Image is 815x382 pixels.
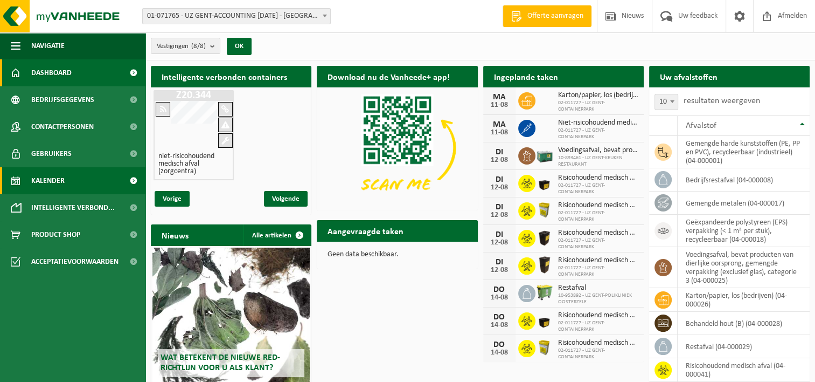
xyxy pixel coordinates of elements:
div: 14-08 [489,294,510,302]
img: LP-SB-00030-HPE-51 [535,173,554,192]
img: PB-LB-0680-HPE-GN-01 [535,146,554,164]
span: Kalender [31,167,65,194]
div: 14-08 [489,322,510,329]
span: 10 [654,94,678,110]
span: 10-893461 - UZ GENT-KEUKEN RESTAURANT [558,155,638,168]
div: MA [489,120,510,129]
div: DI [489,203,510,212]
img: WB-0660-HPE-GN-51 [535,283,554,302]
div: 11-08 [489,101,510,109]
span: Dashboard [31,59,72,86]
div: DI [489,230,510,239]
span: 01-071765 - UZ GENT-ACCOUNTING 0 BC - GENT [143,9,330,24]
h1: Z20.344 [156,90,231,101]
div: 11-08 [489,129,510,137]
span: Contactpersonen [31,113,94,140]
span: Niet-risicohoudend medisch afval (zorgcentra) [558,119,638,127]
div: 12-08 [489,156,510,164]
a: Alle artikelen [243,224,310,246]
div: 12-08 [489,184,510,192]
p: Geen data beschikbaar. [328,251,466,258]
td: gemengde metalen (04-000017) [678,192,810,215]
span: 02-011727 - UZ GENT-CONTAINERPARK [558,182,638,195]
span: Bedrijfsgegevens [31,86,94,113]
span: Vorige [155,191,190,207]
img: LP-SB-00030-HPE-51 [535,311,554,329]
span: Volgende [264,191,308,207]
img: LP-SB-00050-HPE-51 [535,228,554,247]
span: Vestigingen [157,38,206,54]
div: DI [489,258,510,267]
div: MA [489,93,510,101]
span: Risicohoudend medisch afval [558,311,638,320]
div: 12-08 [489,239,510,247]
td: risicohoudend medisch afval (04-000041) [678,358,810,382]
span: Wat betekent de nieuwe RED-richtlijn voor u als klant? [161,353,280,372]
img: LP-SB-00060-HPE-51 [535,256,554,274]
span: Karton/papier, los (bedrijven) [558,91,638,100]
h2: Ingeplande taken [483,66,569,87]
span: 02-011727 - UZ GENT-CONTAINERPARK [558,265,638,278]
span: Risicohoudend medisch afval [558,229,638,237]
td: geëxpandeerde polystyreen (EPS) verpakking (< 1 m² per stuk), recycleerbaar (04-000018) [678,215,810,247]
div: 12-08 [489,267,510,274]
span: Navigatie [31,32,65,59]
span: Afvalstof [686,121,716,130]
span: 10-953892 - UZ GENT-POLIKLINIEK OOSTERZELE [558,292,638,305]
span: Product Shop [31,221,80,248]
div: 14-08 [489,349,510,357]
span: Restafval [558,284,638,292]
img: LP-SB-00045-CRB-21 [535,338,554,357]
h2: Download nu de Vanheede+ app! [317,66,461,87]
img: LP-SB-00045-CRB-21 [535,201,554,219]
h2: Uw afvalstoffen [649,66,728,87]
img: Download de VHEPlus App [317,87,477,208]
td: behandeld hout (B) (04-000028) [678,312,810,335]
span: Voedingsafval, bevat producten van dierlijke oorsprong, gemengde verpakking (exc... [558,146,638,155]
button: Vestigingen(8/8) [151,38,220,54]
label: resultaten weergeven [684,97,760,105]
td: karton/papier, los (bedrijven) (04-000026) [678,288,810,312]
h2: Aangevraagde taken [317,220,414,241]
span: Risicohoudend medisch afval [558,174,638,182]
span: Risicohoudend medisch afval [558,256,638,265]
h2: Intelligente verbonden containers [151,66,311,87]
td: bedrijfsrestafval (04-000008) [678,168,810,192]
count: (8/8) [191,43,206,50]
button: OK [227,38,252,55]
div: DO [489,340,510,349]
h2: Nieuws [151,224,199,245]
span: 02-011727 - UZ GENT-CONTAINERPARK [558,210,638,223]
a: Offerte aanvragen [503,5,591,27]
span: Intelligente verbond... [31,194,115,221]
td: voedingsafval, bevat producten van dierlijke oorsprong, gemengde verpakking (exclusief glas), cat... [678,247,810,288]
span: 10 [655,94,678,110]
span: 02-011727 - UZ GENT-CONTAINERPARK [558,237,638,250]
span: 02-011727 - UZ GENT-CONTAINERPARK [558,347,638,360]
div: DO [489,313,510,322]
div: 12-08 [489,212,510,219]
td: restafval (04-000029) [678,335,810,358]
span: Acceptatievoorwaarden [31,248,119,275]
div: DI [489,148,510,156]
span: 02-011727 - UZ GENT-CONTAINERPARK [558,100,638,113]
span: Risicohoudend medisch afval [558,201,638,210]
span: Risicohoudend medisch afval [558,339,638,347]
span: Offerte aanvragen [525,11,586,22]
span: Gebruikers [31,140,72,167]
div: DO [489,285,510,294]
span: 02-011727 - UZ GENT-CONTAINERPARK [558,320,638,333]
span: 01-071765 - UZ GENT-ACCOUNTING 0 BC - GENT [142,8,331,24]
h4: niet-risicohoudend medisch afval (zorgcentra) [158,153,229,175]
td: gemengde harde kunststoffen (PE, PP en PVC), recycleerbaar (industrieel) (04-000001) [678,136,810,168]
div: DI [489,175,510,184]
span: 02-011727 - UZ GENT-CONTAINERPARK [558,127,638,140]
